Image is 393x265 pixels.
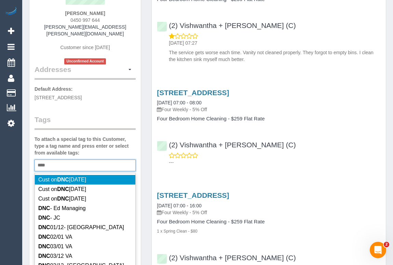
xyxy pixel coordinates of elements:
h4: Four Bedroom Home Cleaning - $259 Flat Rate [157,116,381,122]
a: [STREET_ADDRESS] [157,191,229,199]
p: Four Weekly - 5% Off [157,209,381,216]
span: 02/01 VA [38,234,72,240]
span: 0450 997 644 [70,17,100,23]
p: The service gets worse each time. Vanity not cleaned properly. They forgot to empty bins. I clean... [169,49,381,63]
p: Four Weekly - 5% Off [157,106,381,113]
span: - Ed Managing [38,205,86,211]
p: [DATE] 07:27 [169,40,381,46]
legend: Tags [35,115,136,130]
span: 03/01 VA [38,244,72,249]
img: Automaid Logo [4,7,18,16]
a: [PERSON_NAME][EMAIL_ADDRESS][PERSON_NAME][DOMAIN_NAME] [44,24,126,36]
span: [STREET_ADDRESS] [35,95,82,100]
small: 1 x Spring Clean - $80 [157,229,197,234]
span: 01/12- [GEOGRAPHIC_DATA] [38,224,124,230]
em: DNC [38,253,50,259]
label: To attach a special tag to this Customer, type a tag name and press enter or select from availabl... [35,136,136,156]
a: (2) Vishwantha + [PERSON_NAME] (C) [157,141,296,149]
em: DNC [57,186,69,192]
strong: [PERSON_NAME] [65,11,105,16]
em: DNC [38,215,50,221]
p: --- [169,159,381,166]
span: Cust on [DATE] [38,196,86,202]
a: (2) Vishwantha + [PERSON_NAME] (C) [157,21,296,29]
em: DNC [38,244,50,249]
em: DNC [38,234,50,240]
em: DNC [57,196,69,202]
span: 2 [384,242,389,247]
a: [DATE] 07:00 - 08:00 [157,100,201,105]
span: Cust on [DATE] [38,177,86,182]
a: [DATE] 07:00 - 16:00 [157,203,201,208]
em: DNC [57,177,69,182]
iframe: Intercom live chat [370,242,386,258]
a: [STREET_ADDRESS] [157,89,229,97]
span: Customer since [DATE] [60,45,110,50]
span: 03/12 VA [38,253,72,259]
span: Unconfirmed Account [64,58,106,64]
h4: Four Bedroom Home Cleaning - $259 Flat Rate [157,219,381,225]
em: DNC [38,224,50,230]
span: Cust on [DATE] [38,186,86,192]
a: (2) Vishwantha + [PERSON_NAME] (C) [157,254,296,262]
label: Default Address: [35,86,73,92]
em: DNC [38,205,50,211]
span: - JC [38,215,60,221]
